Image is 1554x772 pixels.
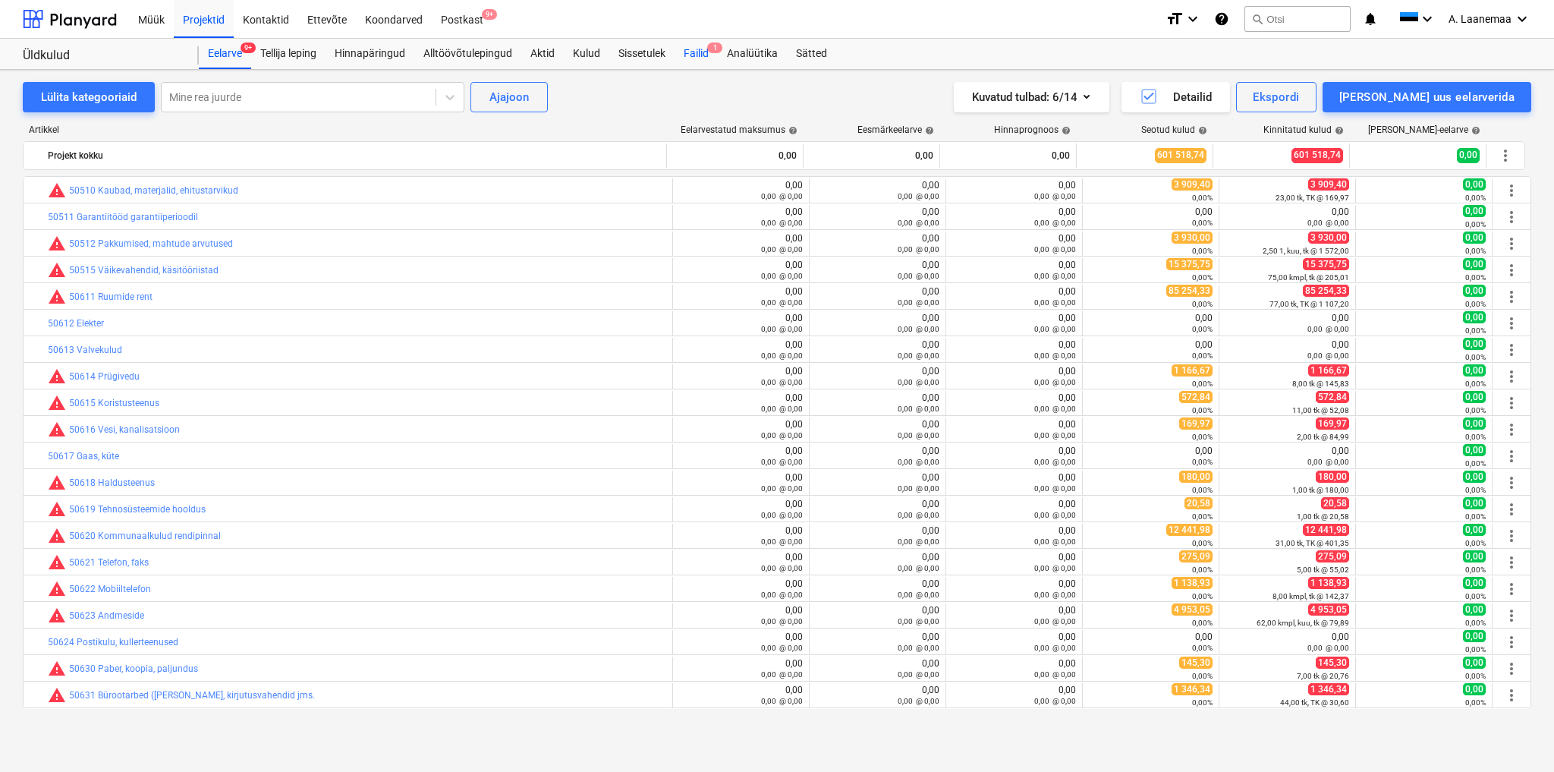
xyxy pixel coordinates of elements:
small: 0,00% [1465,194,1486,202]
small: 0,00% [1192,512,1213,521]
div: 0,00 [952,260,1076,281]
small: 0,00% [1192,325,1213,333]
small: 0,00 @ 0,00 [1034,219,1076,227]
span: 275,09 [1179,550,1213,562]
span: 180,00 [1179,471,1213,483]
span: Rohkem tegevusi [1502,181,1521,200]
small: 0,00% [1192,458,1213,466]
a: Aktid [521,39,564,69]
div: 0,00 [679,446,803,467]
span: 0,00 [1463,418,1486,430]
small: 0,00 @ 0,00 [898,298,939,307]
div: 0,00 [816,180,939,201]
div: [PERSON_NAME] uus eelarverida [1339,87,1515,107]
small: 0,00 @ 0,00 [898,405,939,413]
small: 1,00 tk @ 180,00 [1292,486,1349,494]
small: 0,00% [1465,220,1486,228]
span: 3 909,40 [1308,178,1349,191]
span: Rohkem tegevusi [1502,235,1521,253]
span: 0,00 [1463,471,1486,483]
div: 0,00 [952,525,1076,547]
span: 3 930,00 [1308,232,1349,244]
small: 0,00 @ 0,00 [1034,405,1076,413]
span: 0,00 [1463,205,1486,217]
div: 0,00 [816,286,939,307]
small: 0,00 @ 0,00 [761,272,803,280]
i: format_size [1165,10,1184,28]
small: 0,00 @ 0,00 [761,245,803,254]
span: Rohkem tegevusi [1502,474,1521,492]
span: 0,00 [1463,550,1486,562]
span: Seotud kulud ületavad prognoosi [48,288,66,306]
div: Eesmärkeelarve [857,124,934,135]
span: 1 166,67 [1308,364,1349,377]
div: 0,00 [679,552,803,573]
span: Seotud kulud ületavad prognoosi [48,235,66,253]
small: 0,00 @ 0,00 [1034,431,1076,440]
span: search [1251,13,1263,25]
small: 0,00% [1192,433,1213,441]
i: Abikeskus [1214,10,1229,28]
div: 0,00 [952,392,1076,414]
div: 0,00 [679,366,803,387]
span: Rohkem tegevusi [1502,527,1521,545]
a: Tellija leping [251,39,326,69]
a: 50620 Kommunaalkulud rendipinnal [69,531,221,541]
a: 50611 Ruumide rent [69,291,153,302]
span: 0,00 [1463,285,1486,297]
small: 0,00 @ 0,00 [761,325,803,333]
small: 2,50 1, kuu, tk @ 1 572,00 [1263,247,1349,255]
span: 0,00 [1463,444,1486,456]
a: 50624 Postikulu, kullerteenused [48,637,178,648]
small: 1,00 tk @ 20,58 [1297,512,1349,521]
span: Seotud kulud ületavad prognoosi [48,261,66,279]
span: Rohkem tegevusi [1502,633,1521,651]
span: Seotud kulud ületavad prognoosi [48,421,66,439]
div: 0,00 [952,472,1076,493]
div: 0,00 [816,339,939,361]
div: 0,00 [1225,206,1349,228]
div: 0,00 [816,206,939,228]
span: 12 441,98 [1166,524,1213,536]
div: 0,00 [952,499,1076,520]
span: Seotud kulud ületavad prognoosi [48,553,66,572]
div: 0,00 [952,446,1076,467]
div: Projekt kokku [48,143,660,168]
button: Ekspordi [1236,82,1316,112]
small: 0,00 @ 0,00 [761,537,803,546]
span: 15 375,75 [1303,258,1349,270]
span: Seotud kulud ületavad prognoosi [48,500,66,518]
div: Ekspordi [1253,87,1299,107]
div: 0,00 [952,233,1076,254]
small: 0,00 @ 0,00 [1034,245,1076,254]
small: 0,00 @ 0,00 [1034,272,1076,280]
span: 0,00 [1463,338,1486,350]
button: Lülita kategooriaid [23,82,155,112]
small: 0,00% [1465,273,1486,282]
div: 0,00 [816,552,939,573]
small: 0,00 @ 0,00 [1034,351,1076,360]
small: 0,00 @ 0,00 [898,351,939,360]
a: 50630 Paber, koopia, paljundus [69,663,198,674]
small: 0,00% [1192,406,1213,414]
span: Seotud kulud ületavad prognoosi [48,527,66,545]
small: 0,00 @ 0,00 [1034,484,1076,493]
div: 0,00 [816,446,939,467]
span: 0,00 [1463,232,1486,244]
div: Detailid [1140,87,1212,107]
small: 0,00 @ 0,00 [761,351,803,360]
small: 0,00% [1192,247,1213,255]
a: Eelarve9+ [199,39,251,69]
span: Rohkem tegevusi [1502,208,1521,226]
div: 0,00 [1089,339,1213,361]
i: keyboard_arrow_down [1513,10,1531,28]
small: 0,00 @ 0,00 [898,564,939,572]
small: 0,00% [1465,247,1486,255]
div: Hinnaprognoos [994,124,1071,135]
small: 0,00 @ 0,00 [761,219,803,227]
div: 0,00 [1089,206,1213,228]
span: Rohkem tegevusi [1502,341,1521,359]
div: 0,00 [679,313,803,334]
div: 0,00 [1225,313,1349,334]
a: Kulud [564,39,609,69]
